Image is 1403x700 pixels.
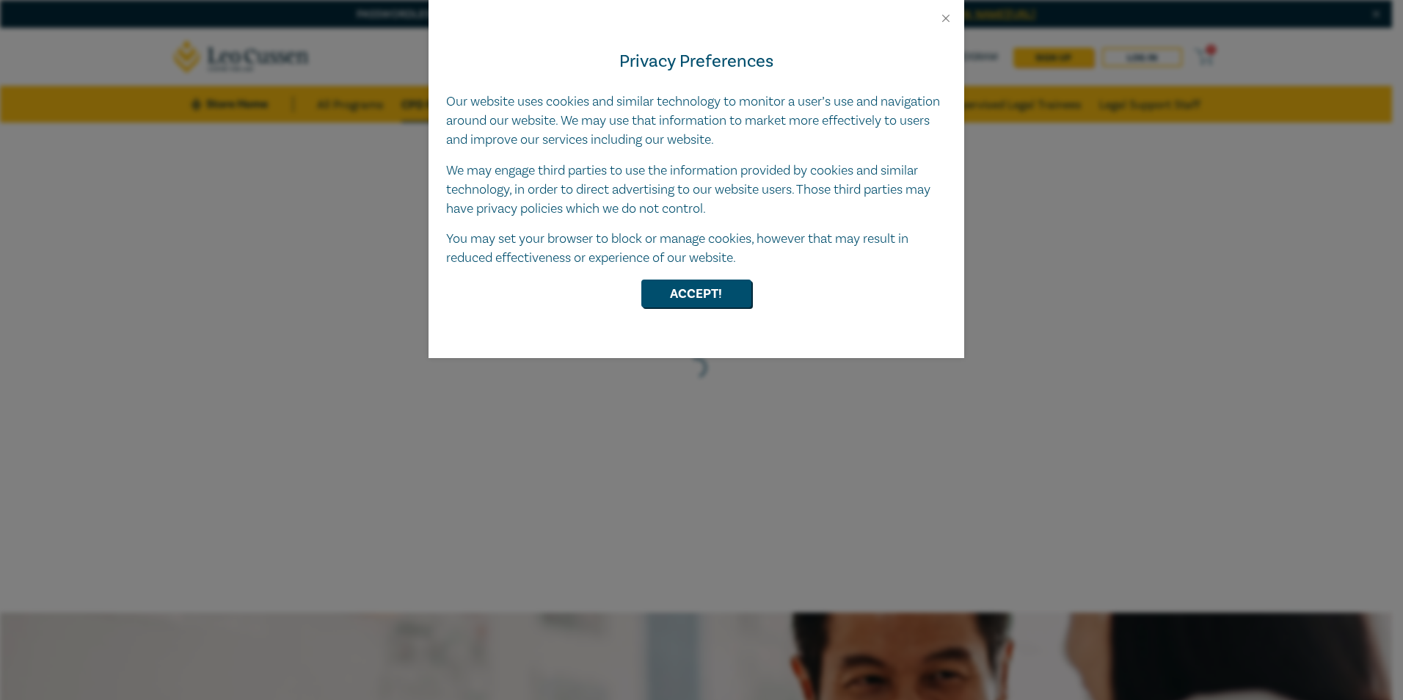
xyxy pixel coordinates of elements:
[641,280,751,307] button: Accept!
[446,230,947,268] p: You may set your browser to block or manage cookies, however that may result in reduced effective...
[446,161,947,219] p: We may engage third parties to use the information provided by cookies and similar technology, in...
[446,48,947,75] h4: Privacy Preferences
[446,92,947,150] p: Our website uses cookies and similar technology to monitor a user’s use and navigation around our...
[939,12,952,25] button: Close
